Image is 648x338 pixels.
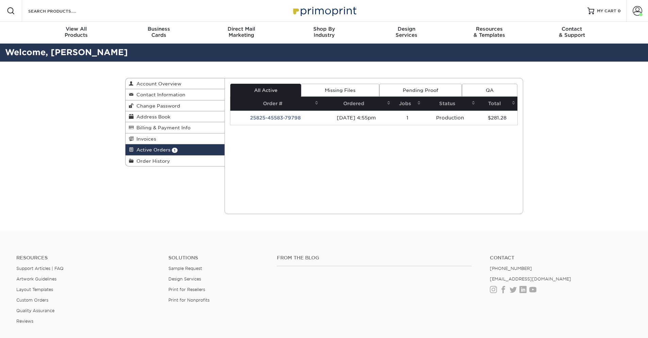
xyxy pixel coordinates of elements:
[126,111,225,122] a: Address Book
[477,111,517,125] td: $281.28
[200,22,283,44] a: Direct MailMarketing
[168,266,202,271] a: Sample Request
[393,97,423,111] th: Jobs
[365,22,448,44] a: DesignServices
[35,22,118,44] a: View AllProducts
[16,297,48,303] a: Custom Orders
[230,97,320,111] th: Order #
[126,122,225,133] a: Billing & Payment Info
[490,266,532,271] a: [PHONE_NUMBER]
[168,276,201,281] a: Design Services
[320,97,393,111] th: Ordered
[277,255,471,261] h4: From the Blog
[283,26,365,38] div: Industry
[117,26,200,32] span: Business
[597,8,616,14] span: MY CART
[490,276,571,281] a: [EMAIL_ADDRESS][DOMAIN_NAME]
[168,287,205,292] a: Print for Resellers
[126,100,225,111] a: Change Password
[393,111,423,125] td: 1
[423,111,477,125] td: Production
[618,9,621,13] span: 0
[126,89,225,100] a: Contact Information
[448,26,531,38] div: & Templates
[230,111,320,125] td: 25825-45583-79798
[134,136,156,142] span: Invoices
[531,26,613,38] div: & Support
[35,26,118,38] div: Products
[531,22,613,44] a: Contact& Support
[126,156,225,166] a: Order History
[134,158,170,164] span: Order History
[320,111,393,125] td: [DATE] 4:55pm
[290,3,358,18] img: Primoprint
[134,125,190,130] span: Billing & Payment Info
[379,84,462,97] a: Pending Proof
[448,26,531,32] span: Resources
[301,84,379,97] a: Missing Files
[168,255,267,261] h4: Solutions
[423,97,477,111] th: Status
[490,255,632,261] a: Contact
[134,81,181,86] span: Account Overview
[134,92,185,97] span: Contact Information
[283,22,365,44] a: Shop ByIndustry
[117,26,200,38] div: Cards
[16,308,54,313] a: Quality Assurance
[168,297,210,303] a: Print for Nonprofits
[172,148,178,153] span: 1
[16,319,33,324] a: Reviews
[35,26,118,32] span: View All
[16,266,64,271] a: Support Articles | FAQ
[134,114,170,119] span: Address Book
[117,22,200,44] a: BusinessCards
[283,26,365,32] span: Shop By
[16,287,53,292] a: Layout Templates
[477,97,517,111] th: Total
[200,26,283,32] span: Direct Mail
[28,7,94,15] input: SEARCH PRODUCTS.....
[16,255,158,261] h4: Resources
[16,276,56,281] a: Artwork Guidelines
[365,26,448,32] span: Design
[531,26,613,32] span: Contact
[126,133,225,144] a: Invoices
[200,26,283,38] div: Marketing
[462,84,517,97] a: QA
[134,147,170,152] span: Active Orders
[134,103,180,109] span: Change Password
[126,144,225,155] a: Active Orders 1
[448,22,531,44] a: Resources& Templates
[230,84,301,97] a: All Active
[365,26,448,38] div: Services
[126,78,225,89] a: Account Overview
